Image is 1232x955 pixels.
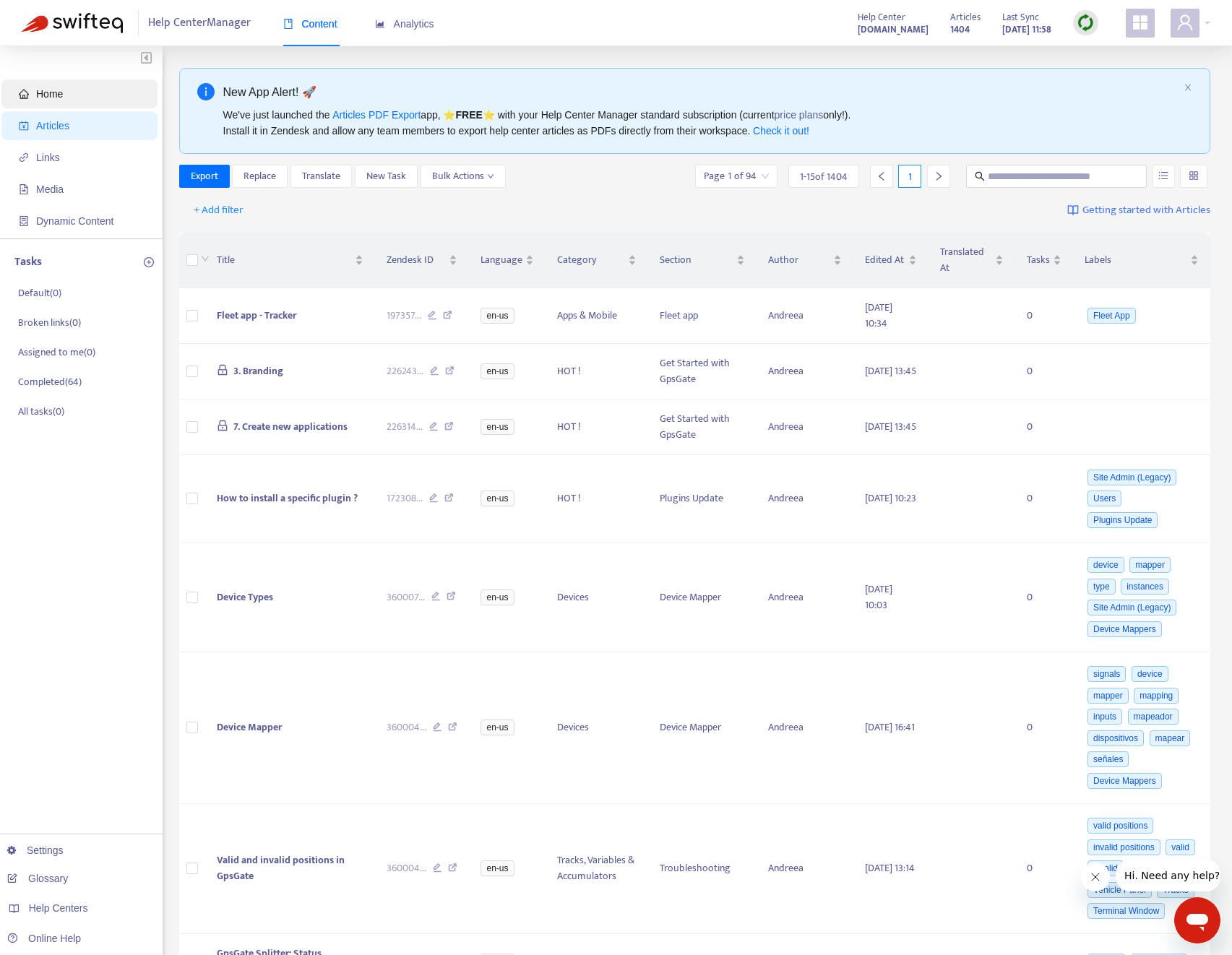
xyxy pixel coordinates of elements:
[898,165,921,188] div: 1
[283,18,337,30] span: Content
[375,233,470,288] th: Zendesk ID
[1121,579,1169,595] span: instances
[302,168,340,184] span: Translate
[1087,600,1176,615] span: Site Admin (Legacy)
[1085,252,1187,268] span: Labels
[36,215,113,227] span: Dynamic Content
[975,171,985,181] span: search
[1067,204,1079,216] img: image-link
[757,288,853,344] td: Andreea
[197,83,215,100] span: info-circle
[648,288,757,344] td: Fleet app
[1087,308,1136,324] span: Fleet App
[865,418,916,435] span: [DATE] 13:45
[217,852,345,884] span: Valid and invalid positions in GpsGate
[18,404,64,419] p: All tasks ( 0 )
[1087,688,1129,704] span: mapper
[1015,804,1073,935] td: 0
[546,652,648,804] td: Devices
[1158,170,1168,181] span: unordered-list
[387,720,426,735] span: 360004 ...
[481,363,514,379] span: en-us
[481,419,514,435] span: en-us
[546,344,648,399] td: HOT !
[481,491,514,506] span: en-us
[18,315,81,330] p: Broken links ( 0 )
[1087,839,1160,855] span: invalid positions
[546,455,648,543] td: HOT !
[546,804,648,935] td: Tracks, Variables & Accumulators
[1077,14,1095,32] img: sync.dc5367851b00ba804db3.png
[1128,709,1179,725] span: mapeador
[1184,83,1192,92] span: close
[201,254,210,263] span: down
[1015,288,1073,344] td: 0
[1027,252,1050,268] span: Tasks
[421,165,506,188] button: Bulk Actionsdown
[1153,165,1175,188] button: unordered-list
[1132,666,1168,682] span: device
[223,83,1179,101] div: New App Alert! 🚀
[217,364,228,376] span: lock
[1166,839,1195,855] span: valid
[29,902,88,914] span: Help Centers
[1067,199,1210,222] a: Getting started with Articles
[557,252,625,268] span: Category
[36,120,69,131] span: Articles
[950,9,981,25] span: Articles
[148,9,251,37] span: Help Center Manager
[18,374,82,389] p: Completed ( 64 )
[648,804,757,935] td: Troubleshooting
[387,419,423,435] span: 226314 ...
[546,399,648,455] td: HOT !
[432,168,494,184] span: Bulk Actions
[1087,666,1126,682] span: signals
[205,233,375,288] th: Title
[753,125,809,137] a: Check it out!
[36,183,64,195] span: Media
[757,543,853,652] td: Andreea
[757,233,853,288] th: Author
[1087,730,1144,746] span: dispositivos
[22,13,123,33] img: Swifteq
[469,233,546,288] th: Language
[865,299,892,332] span: [DATE] 10:34
[865,860,915,876] span: [DATE] 13:14
[1087,579,1116,595] span: type
[1002,22,1051,38] strong: [DATE] 11:58
[144,257,154,267] span: plus-circle
[179,165,230,188] button: Export
[1015,233,1073,288] th: Tasks
[1087,491,1121,506] span: Users
[865,252,905,268] span: Edited At
[7,844,64,856] a: Settings
[1087,709,1122,725] span: inputs
[19,216,29,226] span: container
[865,581,892,613] span: [DATE] 10:03
[355,165,418,188] button: New Task
[934,171,944,181] span: right
[183,199,254,222] button: + Add filter
[1087,818,1153,834] span: valid positions
[1087,621,1162,637] span: Device Mappers
[1150,730,1191,746] span: mapear
[387,363,423,379] span: 226243 ...
[865,719,915,735] span: [DATE] 16:41
[191,168,218,184] span: Export
[217,490,358,506] span: How to install a specific plugin ?
[481,308,514,324] span: en-us
[757,344,853,399] td: Andreea
[775,109,824,121] a: price plans
[1087,512,1158,528] span: Plugins Update
[481,589,514,605] span: en-us
[648,399,757,455] td: Get Started with GpsGate
[232,165,288,188] button: Replace
[375,18,434,30] span: Analytics
[19,121,29,131] span: account-book
[19,184,29,194] span: file-image
[546,288,648,344] td: Apps & Mobile
[1015,652,1073,804] td: 0
[387,860,426,876] span: 360004 ...
[19,152,29,163] span: link
[950,22,970,38] strong: 1404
